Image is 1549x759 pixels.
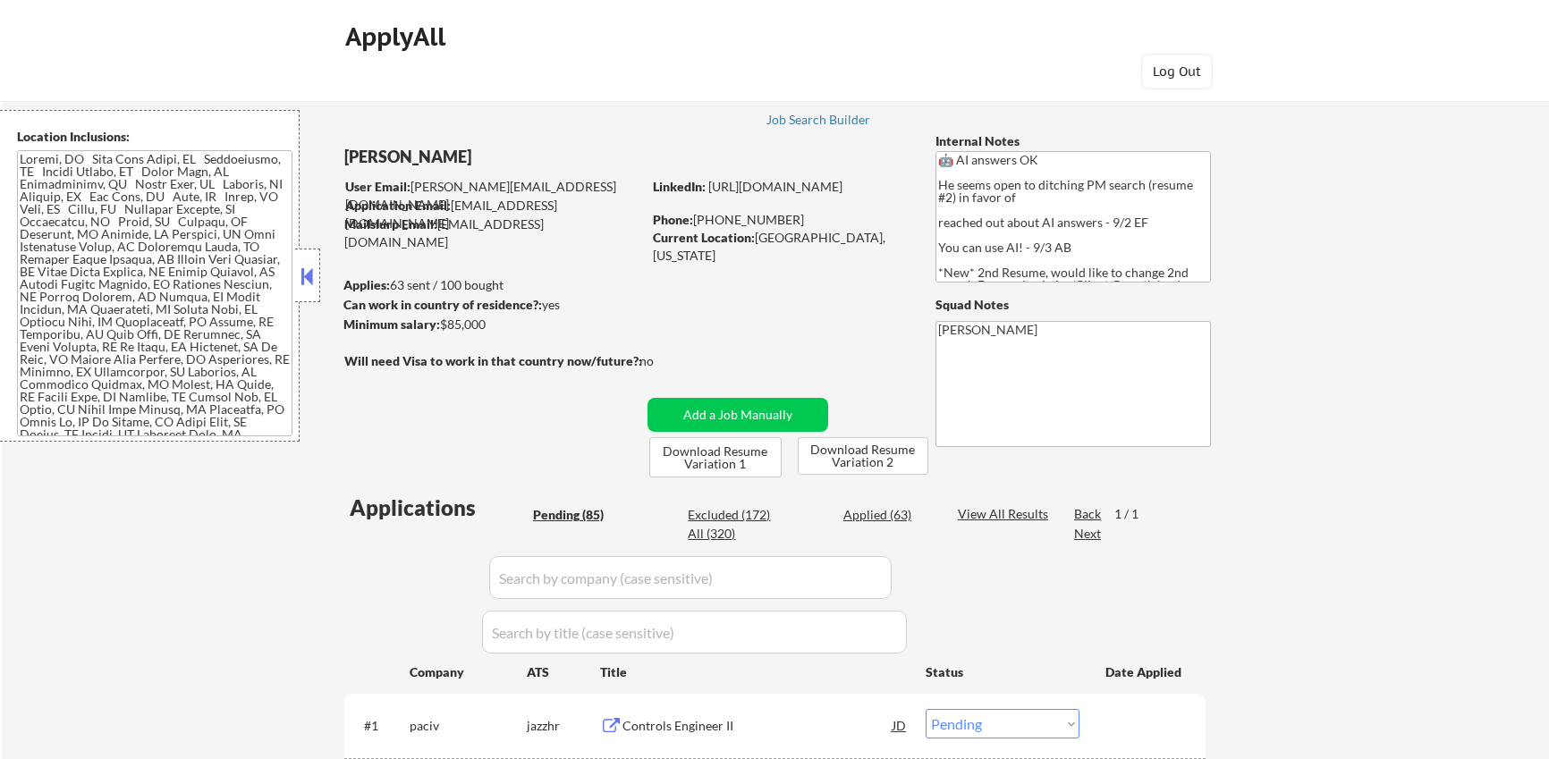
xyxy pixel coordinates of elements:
input: Search by company (case sensitive) [489,556,892,599]
div: Internal Notes [935,132,1211,150]
div: paciv [410,717,527,735]
strong: User Email: [345,179,411,194]
div: ApplyAll [345,21,451,52]
div: Title [600,663,909,681]
div: Excluded (172) [688,506,777,524]
strong: Applies: [343,277,390,292]
a: [URL][DOMAIN_NAME] [708,179,842,194]
div: $85,000 [343,316,641,333]
div: Job Search Builder [766,114,871,126]
button: Download Resume Variation 1 [649,437,782,477]
div: Back [1074,505,1103,523]
strong: Can work in country of residence?: [343,297,542,312]
strong: LinkedIn: [653,179,706,194]
div: [PHONE_NUMBER] [653,211,906,229]
div: Date Applied [1105,663,1184,681]
div: Pending (85) [533,506,622,524]
button: Log Out [1141,54,1213,89]
div: Applied (63) [843,506,933,524]
button: Download Resume Variation 2 [798,437,928,475]
strong: Minimum salary: [343,316,440,332]
div: Location Inclusions: [17,128,292,146]
button: Add a Job Manually [648,398,828,432]
div: View All Results [958,505,1054,523]
a: Job Search Builder [766,113,871,131]
div: 1 / 1 [1114,505,1155,523]
strong: Will need Visa to work in that country now/future?: [344,353,642,368]
div: [GEOGRAPHIC_DATA], [US_STATE] [653,229,906,264]
div: [EMAIL_ADDRESS][DOMAIN_NAME] [344,215,641,250]
strong: Mailslurp Email: [344,216,437,232]
div: All (320) [688,525,777,543]
div: Squad Notes [935,296,1211,314]
div: Status [926,655,1079,687]
div: [PERSON_NAME][EMAIL_ADDRESS][DOMAIN_NAME] [345,178,641,213]
div: yes [343,296,636,314]
div: [PERSON_NAME] [344,146,712,168]
div: jazzhr [527,717,600,735]
strong: Current Location: [653,230,755,245]
strong: Phone: [653,212,693,227]
div: no [639,352,690,370]
div: Controls Engineer II [622,717,893,735]
div: Applications [350,497,527,519]
div: JD [891,709,909,741]
div: ATS [527,663,600,681]
div: Next [1074,525,1103,543]
div: 63 sent / 100 bought [343,276,641,294]
input: Search by title (case sensitive) [482,611,907,654]
div: #1 [364,717,395,735]
div: Company [410,663,527,681]
div: [EMAIL_ADDRESS][DOMAIN_NAME] [345,197,641,232]
strong: Application Email: [345,198,451,213]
